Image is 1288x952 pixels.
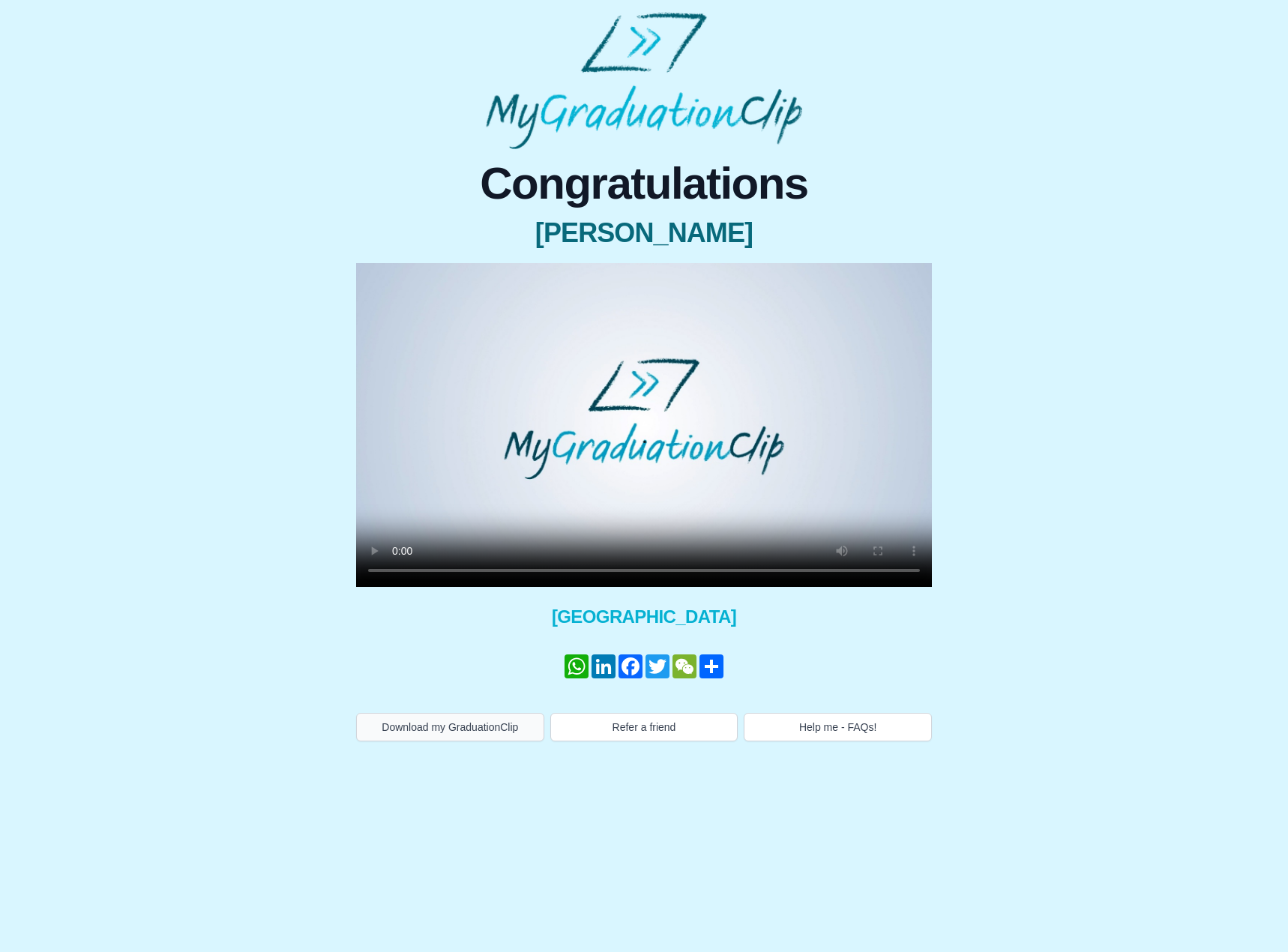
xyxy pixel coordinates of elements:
a: Twitter [644,654,671,678]
button: Refer a friend [550,713,738,741]
a: Share [698,654,725,678]
span: [PERSON_NAME] [356,218,932,248]
span: [GEOGRAPHIC_DATA] [356,605,932,629]
span: Congratulations [356,161,932,206]
button: Download my GraduationClip [356,713,544,741]
a: LinkedIn [590,654,617,678]
a: Facebook [617,654,644,678]
button: Help me - FAQs! [744,713,932,741]
img: MyGraduationClip [486,12,802,149]
a: WhatsApp [563,654,590,678]
a: WeChat [671,654,698,678]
